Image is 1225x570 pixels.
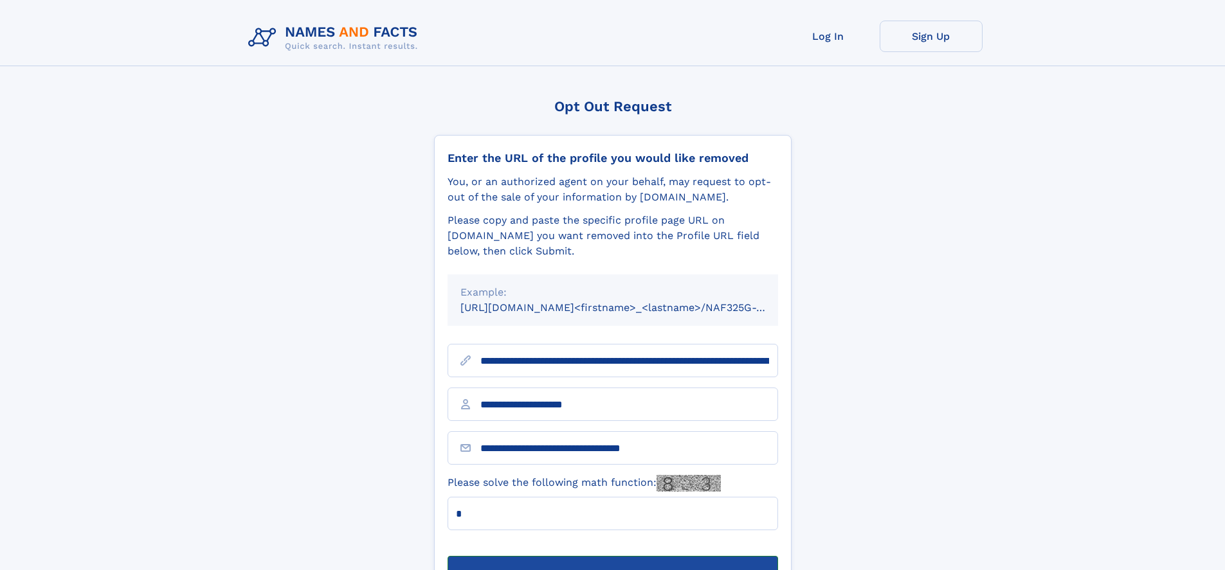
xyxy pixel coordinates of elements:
[448,174,778,205] div: You, or an authorized agent on your behalf, may request to opt-out of the sale of your informatio...
[448,151,778,165] div: Enter the URL of the profile you would like removed
[460,285,765,300] div: Example:
[777,21,880,52] a: Log In
[460,301,803,314] small: [URL][DOMAIN_NAME]<firstname>_<lastname>/NAF325G-xxxxxxxx
[448,213,778,259] div: Please copy and paste the specific profile page URL on [DOMAIN_NAME] you want removed into the Pr...
[243,21,428,55] img: Logo Names and Facts
[434,98,792,114] div: Opt Out Request
[880,21,983,52] a: Sign Up
[448,475,721,492] label: Please solve the following math function:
